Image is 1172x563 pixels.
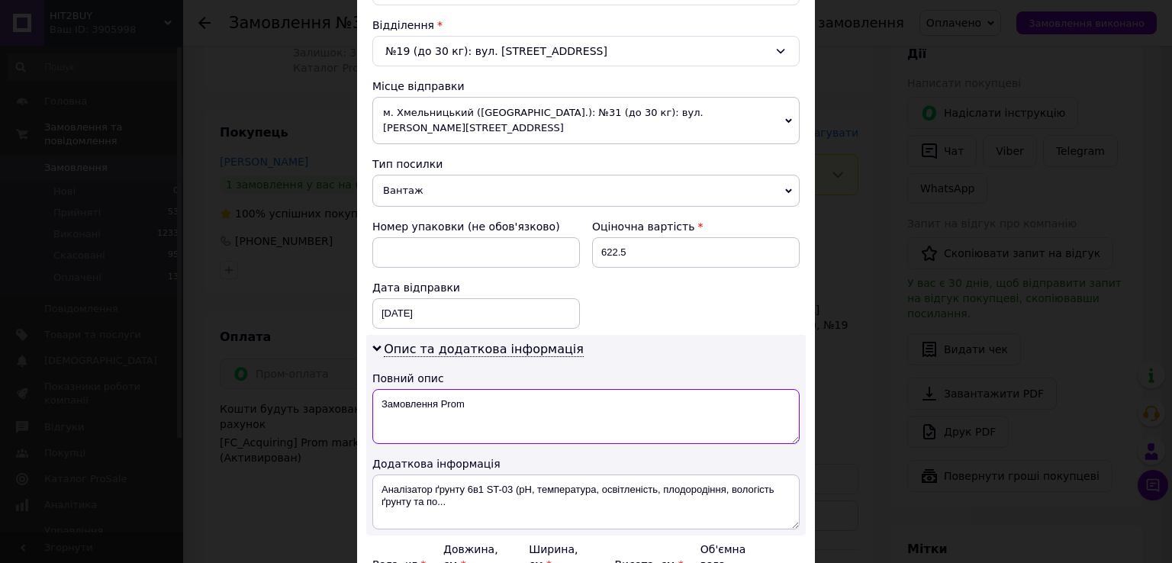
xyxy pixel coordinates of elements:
div: Повний опис [372,371,800,386]
div: Оціночна вартість [592,219,800,234]
div: Номер упаковки (не обов'язково) [372,219,580,234]
span: Місце відправки [372,80,465,92]
span: Тип посилки [372,158,443,170]
div: Додаткова інформація [372,456,800,471]
div: №19 (до 30 кг): вул. [STREET_ADDRESS] [372,36,800,66]
span: Опис та додаткова інформація [384,342,584,357]
div: Відділення [372,18,800,33]
div: Дата відправки [372,280,580,295]
span: Вантаж [372,175,800,207]
span: м. Хмельницький ([GEOGRAPHIC_DATA].): №31 (до 30 кг): вул. [PERSON_NAME][STREET_ADDRESS] [372,97,800,144]
textarea: Аналізатор ґрунту 6в1 ST-03 (рН, температура, освітленість, плодородіння, вологість ґрунту та по... [372,475,800,529]
textarea: Замовлення Prom [372,389,800,444]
